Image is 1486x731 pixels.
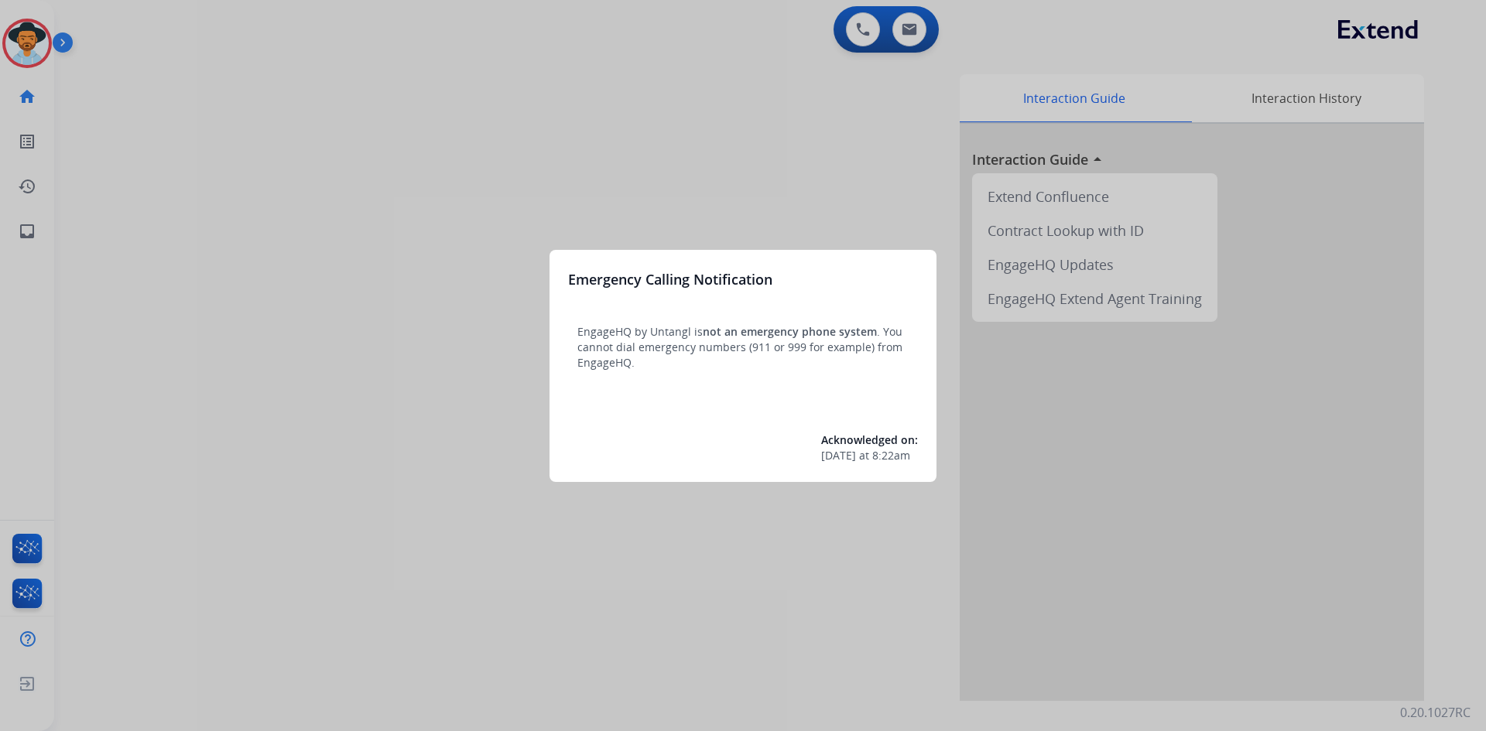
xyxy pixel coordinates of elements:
[568,268,772,290] h3: Emergency Calling Notification
[577,324,909,371] p: EngageHQ by Untangl is . You cannot dial emergency numbers (911 or 999 for example) from EngageHQ.
[703,324,877,339] span: not an emergency phone system
[821,448,856,463] span: [DATE]
[821,448,918,463] div: at
[821,432,918,447] span: Acknowledged on:
[872,448,910,463] span: 8:22am
[1400,703,1471,722] p: 0.20.1027RC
